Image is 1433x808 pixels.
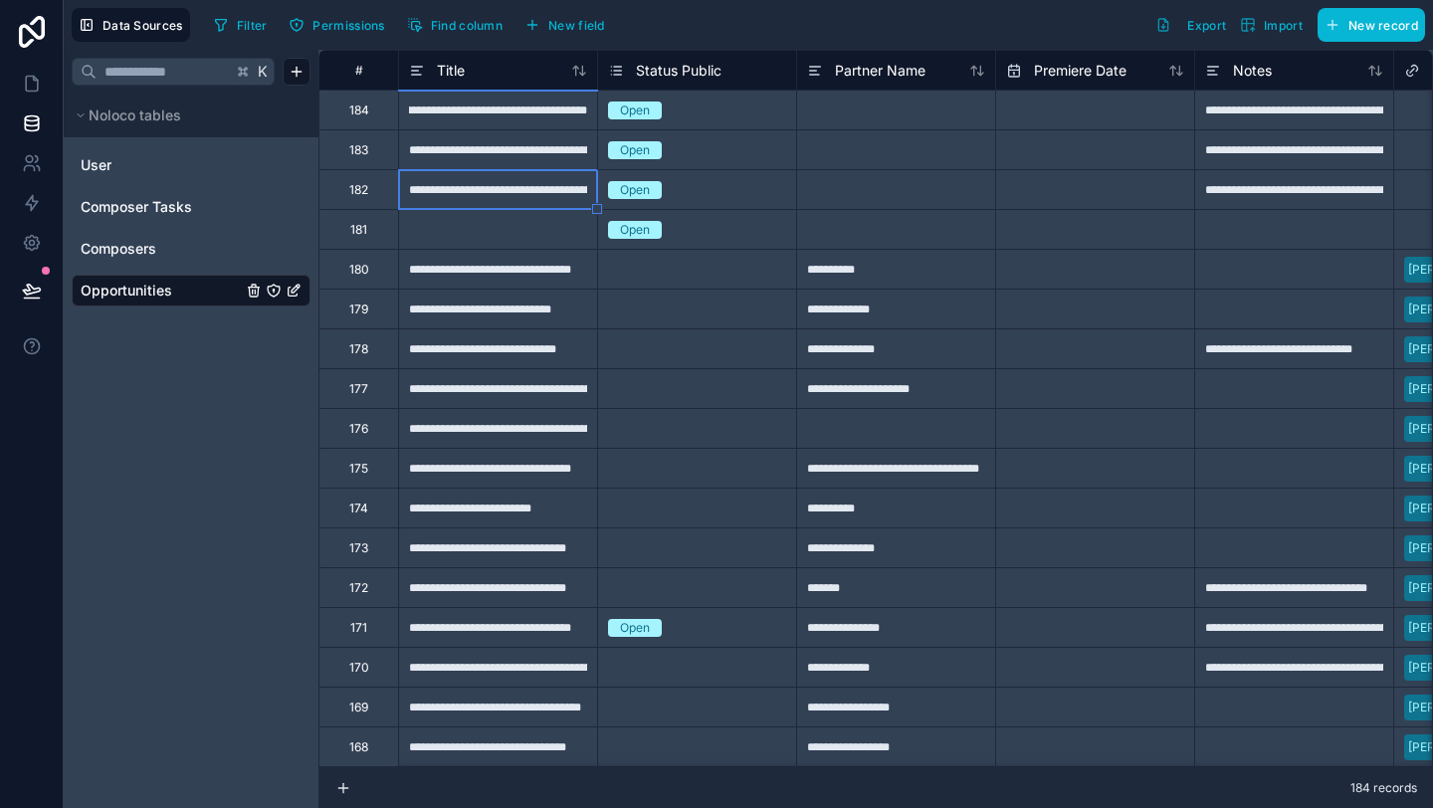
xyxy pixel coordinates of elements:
[72,233,310,265] div: Composers
[237,18,268,33] span: Filter
[349,461,368,477] div: 175
[1148,8,1233,42] button: Export
[349,660,369,676] div: 170
[437,61,465,81] span: Title
[81,197,192,217] span: Composer Tasks
[1310,8,1425,42] a: New record
[81,155,242,175] a: User
[349,262,369,278] div: 180
[349,739,368,755] div: 168
[350,222,367,238] div: 181
[81,239,156,259] span: Composers
[256,65,270,79] span: K
[349,182,368,198] div: 182
[620,619,650,637] div: Open
[1264,18,1303,33] span: Import
[1318,8,1425,42] button: New record
[620,141,650,159] div: Open
[517,10,612,40] button: New field
[349,580,368,596] div: 172
[102,18,183,33] span: Data Sources
[282,10,399,40] a: Permissions
[282,10,391,40] button: Permissions
[349,142,368,158] div: 183
[1233,8,1310,42] button: Import
[349,302,368,317] div: 179
[620,181,650,199] div: Open
[1187,18,1226,33] span: Export
[1348,18,1418,33] span: New record
[72,149,310,181] div: User
[349,381,368,397] div: 177
[620,221,650,239] div: Open
[349,102,369,118] div: 184
[81,281,242,301] a: Opportunities
[81,281,172,301] span: Opportunities
[349,540,368,556] div: 173
[1034,61,1126,81] span: Premiere Date
[72,101,299,129] button: Noloco tables
[636,61,721,81] span: Status Public
[334,63,383,78] div: #
[89,105,181,125] span: Noloco tables
[835,61,925,81] span: Partner Name
[81,239,242,259] a: Composers
[81,155,111,175] span: User
[312,18,384,33] span: Permissions
[400,10,510,40] button: Find column
[349,700,368,715] div: 169
[206,10,275,40] button: Filter
[72,191,310,223] div: Composer Tasks
[349,501,368,516] div: 174
[72,275,310,306] div: Opportunities
[350,620,367,636] div: 171
[1350,780,1417,796] span: 184 records
[548,18,605,33] span: New field
[1233,61,1272,81] span: Notes
[431,18,503,33] span: Find column
[81,197,242,217] a: Composer Tasks
[620,101,650,119] div: Open
[349,421,368,437] div: 176
[72,8,190,42] button: Data Sources
[349,341,368,357] div: 178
